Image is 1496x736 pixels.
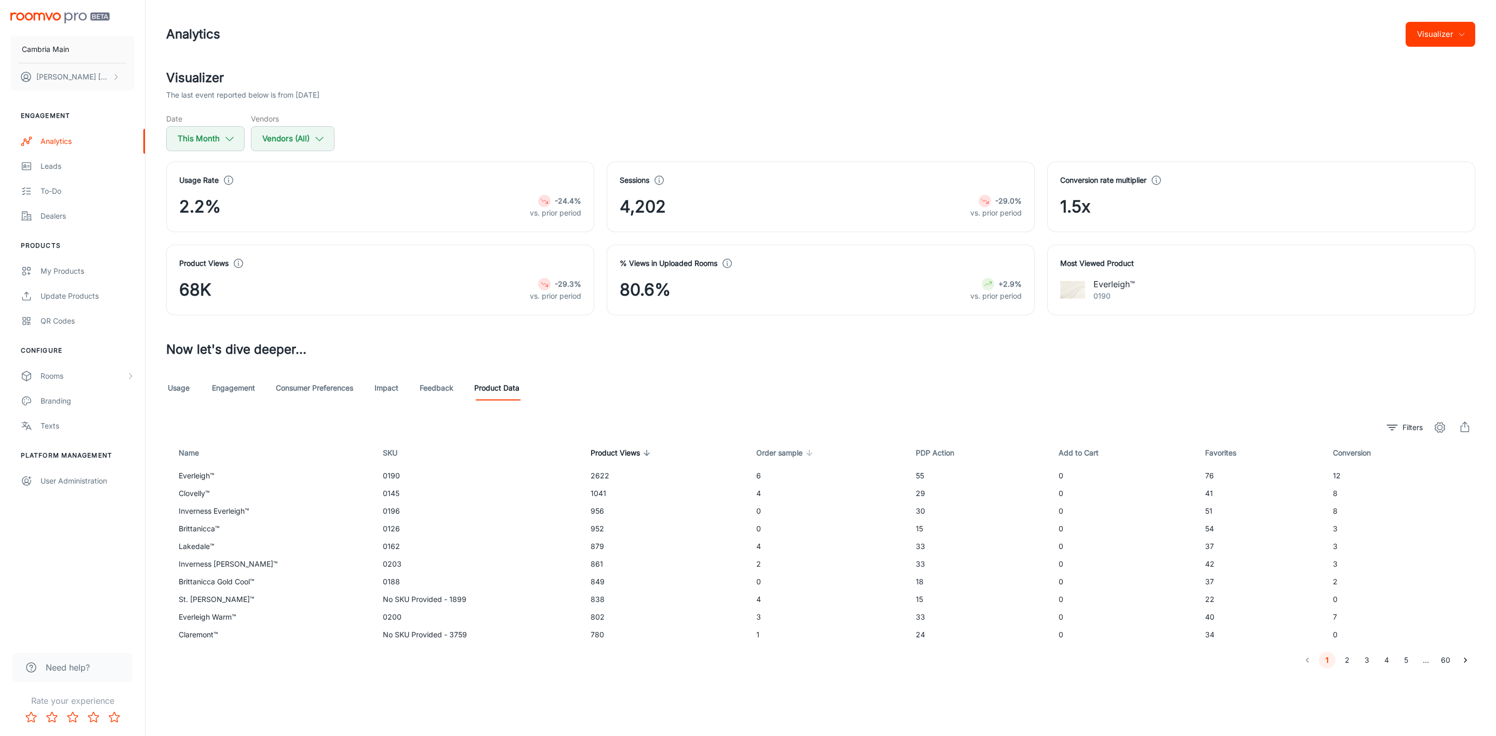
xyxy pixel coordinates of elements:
[1325,538,1475,555] td: 3
[1050,573,1197,591] td: 0
[166,520,375,538] td: Brittanicca™
[582,591,748,608] td: 838
[582,626,748,644] td: 780
[1430,417,1450,438] button: settings
[582,538,748,555] td: 879
[1319,652,1335,668] button: page 1
[375,626,583,644] td: No SKU Provided - 3759
[1358,652,1375,668] button: Go to page 3
[1325,591,1475,608] td: 0
[907,591,1050,608] td: 15
[1325,555,1475,573] td: 3
[179,447,212,459] span: Name
[1050,538,1197,555] td: 0
[375,538,583,555] td: 0162
[1457,652,1474,668] button: Go to next page
[166,126,245,151] button: This Month
[998,279,1022,288] strong: +2.9%
[83,707,104,728] button: Rate 4 star
[1205,447,1250,459] span: Favorites
[620,175,649,186] h4: Sessions
[970,290,1022,302] p: vs. prior period
[41,420,135,432] div: Texts
[582,608,748,626] td: 802
[8,694,137,707] p: Rate your experience
[375,502,583,520] td: 0196
[166,608,375,626] td: Everleigh Warm™
[1418,654,1434,666] div: …
[166,502,375,520] td: Inverness Everleigh™
[1325,467,1475,485] td: 12
[1406,22,1475,47] button: Visualizer
[1325,485,1475,502] td: 8
[41,160,135,172] div: Leads
[41,136,135,147] div: Analytics
[555,279,581,288] strong: -29.3%
[1378,652,1395,668] button: Go to page 4
[748,555,907,573] td: 2
[1197,538,1325,555] td: 37
[1339,652,1355,668] button: Go to page 2
[10,63,135,90] button: [PERSON_NAME] [PERSON_NAME]
[1197,467,1325,485] td: 76
[748,626,907,644] td: 1
[375,467,583,485] td: 0190
[1398,652,1414,668] button: Go to page 5
[62,707,83,728] button: Rate 3 star
[748,573,907,591] td: 0
[530,207,581,219] p: vs. prior period
[41,395,135,407] div: Branding
[41,315,135,327] div: QR Codes
[907,502,1050,520] td: 30
[1402,422,1423,433] p: Filters
[1197,608,1325,626] td: 40
[1325,608,1475,626] td: 7
[1197,485,1325,502] td: 41
[1197,573,1325,591] td: 37
[748,591,907,608] td: 4
[907,573,1050,591] td: 18
[1050,626,1197,644] td: 0
[1050,485,1197,502] td: 0
[620,277,671,302] span: 80.6%
[1197,555,1325,573] td: 42
[748,502,907,520] td: 0
[1325,626,1475,644] td: 0
[907,467,1050,485] td: 55
[179,277,211,302] span: 68K
[555,196,581,205] strong: -24.4%
[1197,520,1325,538] td: 54
[1060,194,1090,219] span: 1.5x
[1060,175,1146,186] h4: Conversion rate multiplier
[907,520,1050,538] td: 15
[748,467,907,485] td: 6
[748,485,907,502] td: 4
[374,376,399,400] a: Impact
[166,626,375,644] td: Claremont™
[582,467,748,485] td: 2622
[1325,573,1475,591] td: 2
[42,707,62,728] button: Rate 2 star
[41,290,135,302] div: Update Products
[1050,608,1197,626] td: 0
[41,210,135,222] div: Dealers
[916,447,968,459] span: PDP Action
[41,475,135,487] div: User Administration
[1437,652,1454,668] button: Go to page 60
[166,555,375,573] td: Inverness [PERSON_NAME]™
[907,626,1050,644] td: 24
[212,376,255,400] a: Engagement
[41,185,135,197] div: To-do
[36,71,110,83] p: [PERSON_NAME] [PERSON_NAME]
[1059,447,1112,459] span: Add to Cart
[748,538,907,555] td: 4
[375,520,583,538] td: 0126
[582,485,748,502] td: 1041
[166,376,191,400] a: Usage
[375,591,583,608] td: No SKU Provided - 1899
[375,485,583,502] td: 0145
[582,520,748,538] td: 952
[1298,652,1475,668] nav: pagination navigation
[1325,520,1475,538] td: 3
[620,258,717,269] h4: % Views in Uploaded Rooms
